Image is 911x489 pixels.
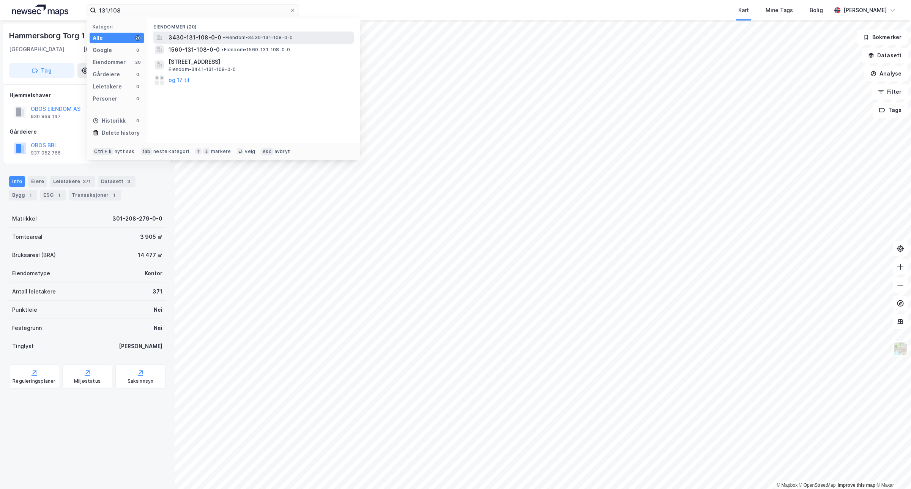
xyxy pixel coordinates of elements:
[169,45,220,54] span: 1560-131-108-0-0
[9,30,86,42] div: Hammersborg Torg 1
[102,128,140,137] div: Delete history
[261,148,273,155] div: esc
[93,82,122,91] div: Leietakere
[69,190,121,200] div: Transaksjoner
[777,483,798,488] a: Mapbox
[145,269,162,278] div: Kontor
[9,176,25,187] div: Info
[110,191,118,199] div: 1
[169,76,189,85] button: og 17 til
[93,94,117,103] div: Personer
[135,71,141,77] div: 0
[9,91,165,100] div: Hjemmelshaver
[766,6,793,15] div: Mine Tags
[738,6,749,15] div: Kart
[140,232,162,241] div: 3 905 ㎡
[40,190,66,200] div: ESG
[873,453,911,489] iframe: Chat Widget
[135,59,141,65] div: 20
[12,269,50,278] div: Eiendomstype
[864,66,908,81] button: Analyse
[857,30,908,45] button: Bokmerker
[9,127,165,136] div: Gårdeiere
[873,453,911,489] div: Kontrollprogram for chat
[135,84,141,90] div: 0
[125,178,132,185] div: 3
[154,305,162,314] div: Nei
[31,114,61,120] div: 930 869 147
[843,6,887,15] div: [PERSON_NAME]
[9,190,37,200] div: Bygg
[93,33,103,43] div: Alle
[245,148,255,155] div: velg
[9,63,74,78] button: Tag
[93,24,144,30] div: Kategori
[169,33,221,42] span: 3430-131-108-0-0
[93,46,112,55] div: Google
[135,118,141,124] div: 0
[83,45,165,54] div: [GEOGRAPHIC_DATA], 208/279
[154,323,162,333] div: Nei
[12,251,56,260] div: Bruksareal (BRA)
[153,287,162,296] div: 371
[274,148,290,155] div: avbryt
[93,116,126,125] div: Historikk
[13,378,55,384] div: Reguleringsplaner
[31,150,61,156] div: 937 052 766
[873,103,908,118] button: Tags
[115,148,135,155] div: nytt søk
[147,18,360,32] div: Eiendommer (20)
[55,191,63,199] div: 1
[12,232,43,241] div: Tomteareal
[93,70,120,79] div: Gårdeiere
[12,305,37,314] div: Punktleie
[93,148,113,155] div: Ctrl + k
[98,176,136,187] div: Datasett
[12,287,56,296] div: Antall leietakere
[169,57,351,66] span: [STREET_ADDRESS]
[221,47,224,52] span: •
[28,176,47,187] div: Eiere
[82,178,92,185] div: 371
[135,35,141,41] div: 20
[872,84,908,99] button: Filter
[93,58,126,67] div: Eiendommer
[169,66,236,73] span: Eiendom • 3441-131-108-0-0
[141,148,152,155] div: tab
[112,214,162,223] div: 301-208-279-0-0
[9,45,65,54] div: [GEOGRAPHIC_DATA]
[153,148,189,155] div: neste kategori
[135,96,141,102] div: 0
[12,342,34,351] div: Tinglyst
[12,214,37,223] div: Matrikkel
[223,35,225,40] span: •
[211,148,231,155] div: markere
[50,176,95,187] div: Leietakere
[221,47,290,53] span: Eiendom • 1560-131-108-0-0
[223,35,293,41] span: Eiendom • 3430-131-108-0-0
[74,378,101,384] div: Miljøstatus
[119,342,162,351] div: [PERSON_NAME]
[12,323,42,333] div: Festegrunn
[27,191,34,199] div: 1
[128,378,154,384] div: Saksinnsyn
[138,251,162,260] div: 14 477 ㎡
[838,483,875,488] a: Improve this map
[135,47,141,53] div: 0
[810,6,823,15] div: Bolig
[96,5,290,16] input: Søk på adresse, matrikkel, gårdeiere, leietakere eller personer
[893,342,908,356] img: Z
[12,5,68,16] img: logo.a4113a55bc3d86da70a041830d287a7e.svg
[799,483,836,488] a: OpenStreetMap
[862,48,908,63] button: Datasett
